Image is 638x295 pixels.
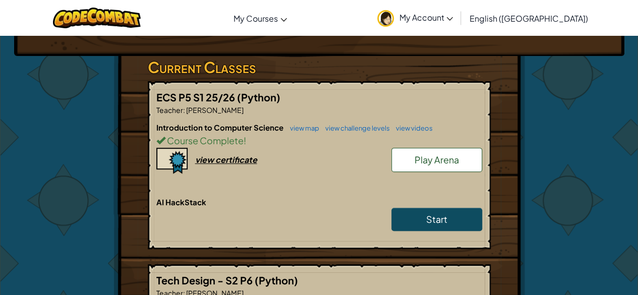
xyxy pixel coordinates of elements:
a: view challenge levels [320,124,390,132]
span: Tech Design - S2 P6 [156,274,255,286]
span: My Account [399,12,453,23]
span: ECS P5 S1 25/26 [156,91,237,103]
span: (Python) [255,274,298,286]
img: avatar [377,10,394,27]
span: English ([GEOGRAPHIC_DATA]) [469,13,588,24]
span: Course Complete [165,135,244,146]
span: ! [244,135,246,146]
a: view videos [391,124,433,132]
span: AI HackStack [156,197,206,207]
img: certificate-icon.png [156,148,188,174]
span: [PERSON_NAME] [185,105,244,114]
a: Start [391,208,482,231]
span: My Courses [234,13,278,24]
span: Start [426,213,447,225]
span: Teacher [156,105,183,114]
a: My Account [372,2,458,34]
a: English ([GEOGRAPHIC_DATA]) [464,5,593,32]
a: My Courses [228,5,292,32]
span: : [183,105,185,114]
span: (Python) [237,91,280,103]
span: Introduction to Computer Science [156,123,285,132]
h3: Current Classes [148,56,491,79]
img: CodeCombat logo [53,8,141,28]
div: view certificate [195,154,257,165]
span: Play Arena [415,154,459,165]
a: view certificate [156,154,257,165]
a: view map [285,124,319,132]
